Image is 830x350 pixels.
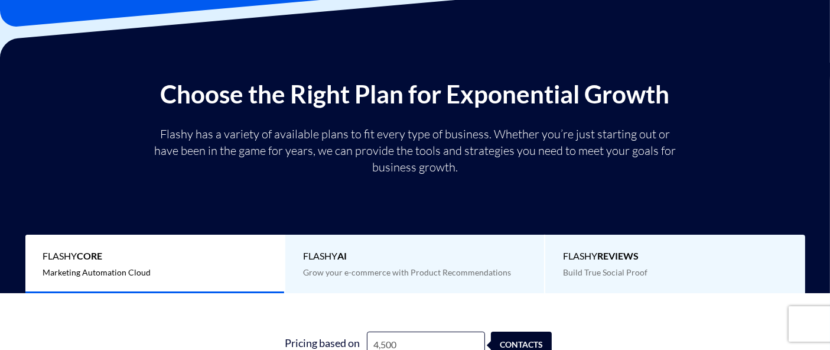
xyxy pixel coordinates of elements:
[9,80,821,108] h2: Choose the Right Plan for Exponential Growth
[149,126,681,176] p: Flashy has a variety of available plans to fit every type of business. Whether you’re just starti...
[337,250,347,261] b: AI
[303,249,526,263] span: Flashy
[563,267,647,277] span: Build True Social Proof
[43,267,151,277] span: Marketing Automation Cloud
[303,267,511,277] span: Grow your e-commerce with Product Recommendations
[43,249,266,263] span: Flashy
[563,249,787,263] span: Flashy
[597,250,639,261] b: REVIEWS
[77,250,103,261] b: Core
